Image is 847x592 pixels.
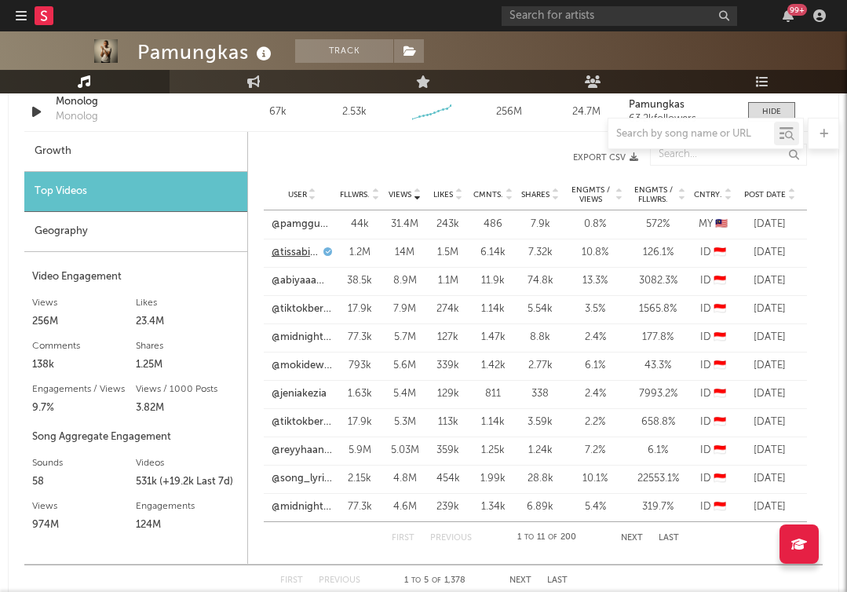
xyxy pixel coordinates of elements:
[693,415,732,430] div: ID
[136,294,239,312] div: Likes
[136,454,239,473] div: Videos
[430,386,465,402] div: 129k
[629,100,732,111] a: Pamungkas
[387,301,422,317] div: 7.9M
[136,380,239,399] div: Views / 1000 Posts
[630,415,685,430] div: 658.8 %
[243,104,312,120] div: 67k
[568,499,622,515] div: 5.4 %
[56,109,98,125] div: Monolog
[568,185,613,204] span: Engmts / Views
[340,273,379,289] div: 38.5k
[740,386,799,402] div: [DATE]
[136,312,239,331] div: 23.4M
[520,217,560,232] div: 7.9k
[272,273,332,289] a: @abiyaaaww
[32,356,136,375] div: 138k
[272,358,332,374] a: @mokidewanti
[32,428,239,447] div: Song Aggregate Engagement
[520,499,560,515] div: 6.89k
[430,471,465,487] div: 454k
[340,190,370,199] span: Fllwrs.
[520,301,560,317] div: 5.54k
[387,471,422,487] div: 4.8M
[136,516,239,535] div: 124M
[608,128,774,141] input: Search by song name or URL
[473,273,513,289] div: 11.9k
[387,330,422,345] div: 5.7M
[744,190,786,199] span: Post Date
[693,245,732,261] div: ID
[630,330,685,345] div: 177.8 %
[520,358,560,374] div: 2.77k
[502,6,737,26] input: Search for artists
[740,358,799,374] div: [DATE]
[520,386,560,402] div: 338
[520,415,560,430] div: 3.59k
[621,534,643,543] button: Next
[32,399,136,418] div: 9.7%
[387,358,422,374] div: 5.6M
[340,386,379,402] div: 1.63k
[272,499,332,515] a: @midnightmoondog
[568,358,622,374] div: 6.1 %
[279,153,638,163] button: Export CSV
[473,471,513,487] div: 1.99k
[56,94,212,110] a: Monolog
[280,576,303,585] button: First
[693,301,732,317] div: ID
[520,273,560,289] div: 74.8k
[740,443,799,459] div: [DATE]
[714,445,726,455] span: 🇮🇩
[430,443,465,459] div: 359k
[473,358,513,374] div: 1.42k
[693,443,732,459] div: ID
[521,190,549,199] span: Shares
[272,443,332,459] a: @reyyhaan31
[714,360,726,371] span: 🇮🇩
[430,330,465,345] div: 127k
[740,301,799,317] div: [DATE]
[340,499,379,515] div: 77.3k
[272,415,332,430] a: @tiktokberyldini
[548,534,557,541] span: of
[568,443,622,459] div: 7.2 %
[568,415,622,430] div: 2.2 %
[740,217,799,232] div: [DATE]
[630,217,685,232] div: 572 %
[474,104,543,120] div: 256M
[503,528,590,547] div: 1 11 200
[473,245,513,261] div: 6.14k
[32,312,136,331] div: 256M
[630,273,685,289] div: 3082.3 %
[630,301,685,317] div: 1565.8 %
[520,245,560,261] div: 7.32k
[568,330,622,345] div: 2.4 %
[630,185,676,204] span: Engmts / Fllwrs.
[524,534,534,541] span: to
[740,471,799,487] div: [DATE]
[340,330,379,345] div: 77.3k
[630,443,685,459] div: 6.1 %
[340,301,379,317] div: 17.9k
[714,247,726,258] span: 🇮🇩
[136,337,239,356] div: Shares
[272,217,332,232] a: @pamggung
[694,190,722,199] span: Cntry.
[32,268,239,287] div: Video Engagement
[433,190,453,199] span: Likes
[24,132,247,172] div: Growth
[714,332,726,342] span: 🇮🇩
[392,572,478,590] div: 1 5 1,378
[693,499,732,515] div: ID
[568,217,622,232] div: 0.8 %
[387,217,422,232] div: 31.4M
[630,358,685,374] div: 43.3 %
[387,245,422,261] div: 14M
[568,245,622,261] div: 10.8 %
[272,471,332,487] a: @song_lyrical_
[32,380,136,399] div: Engagements / Views
[136,356,239,375] div: 1.25M
[693,330,732,345] div: ID
[342,104,367,120] div: 2.53k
